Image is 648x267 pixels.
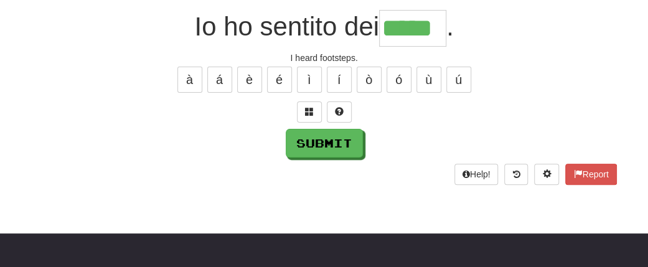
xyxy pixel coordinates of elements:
button: í [327,67,352,93]
span: Io ho sentito dei [194,12,379,41]
button: ù [416,67,441,93]
button: Round history (alt+y) [504,164,528,185]
button: ó [387,67,411,93]
button: á [207,67,232,93]
button: Single letter hint - you only get 1 per sentence and score half the points! alt+h [327,101,352,123]
button: à [177,67,202,93]
div: I heard footsteps. [32,52,617,64]
button: ì [297,67,322,93]
button: ú [446,67,471,93]
button: Help! [454,164,499,185]
button: è [237,67,262,93]
span: . [446,12,454,41]
button: Submit [286,129,363,157]
button: é [267,67,292,93]
button: Report [565,164,616,185]
button: ò [357,67,382,93]
button: Switch sentence to multiple choice alt+p [297,101,322,123]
